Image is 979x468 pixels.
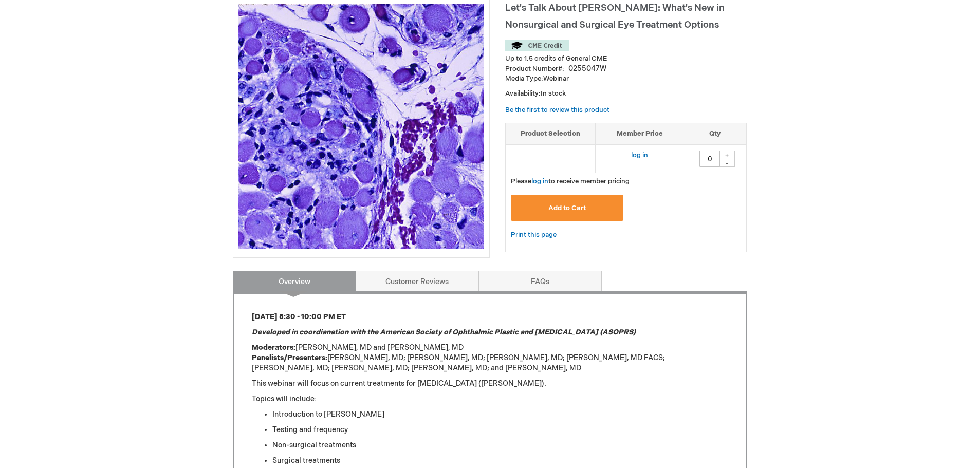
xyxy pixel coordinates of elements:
[505,89,747,99] p: Availability:
[505,54,747,64] li: Up to 1.5 credits of General CME
[252,312,346,321] strong: [DATE] 8:30 - 10:00 PM ET
[478,271,602,291] a: FAQs
[505,74,543,83] strong: Media Type:
[252,379,728,389] p: This webinar will focus on current treatments for [MEDICAL_DATA] ([PERSON_NAME]).
[356,271,479,291] a: Customer Reviews
[505,65,564,73] strong: Product Number
[511,195,624,221] button: Add to Cart
[596,123,684,145] th: Member Price
[272,409,728,420] li: Introduction to [PERSON_NAME]
[719,159,735,167] div: -
[238,4,484,249] img: Let's Talk About TED: What's New in Nonsurgical and Surgical Eye Treatment Options
[505,74,747,84] p: Webinar
[684,123,746,145] th: Qty
[699,151,720,167] input: Qty
[505,106,609,114] a: Be the first to review this product
[719,151,735,159] div: +
[272,425,728,435] li: Testing and frequency
[511,229,557,241] a: Print this page
[541,89,566,98] span: In stock
[272,456,728,466] li: Surgical treatments
[252,343,295,352] strong: Moderators:
[548,204,586,212] span: Add to Cart
[252,353,327,362] strong: Panelists/Presenters:
[631,151,648,159] a: log in
[568,64,606,74] div: 0255047W
[505,3,725,30] span: Let's Talk About [PERSON_NAME]: What's New in Nonsurgical and Surgical Eye Treatment Options
[233,271,356,291] a: Overview
[531,177,548,185] a: log in
[511,177,630,185] span: Please to receive member pricing
[252,343,728,373] p: [PERSON_NAME], MD and [PERSON_NAME], MD [PERSON_NAME], MD; [PERSON_NAME], MD; [PERSON_NAME], MD; ...
[252,328,636,336] em: Developed in coordianation with the American Society of Ophthalmic Plastic and [MEDICAL_DATA] (AS...
[272,440,728,451] li: Non-surgical treatments
[252,394,728,404] p: Topics will include:
[506,123,596,145] th: Product Selection
[505,40,569,51] img: CME Credit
